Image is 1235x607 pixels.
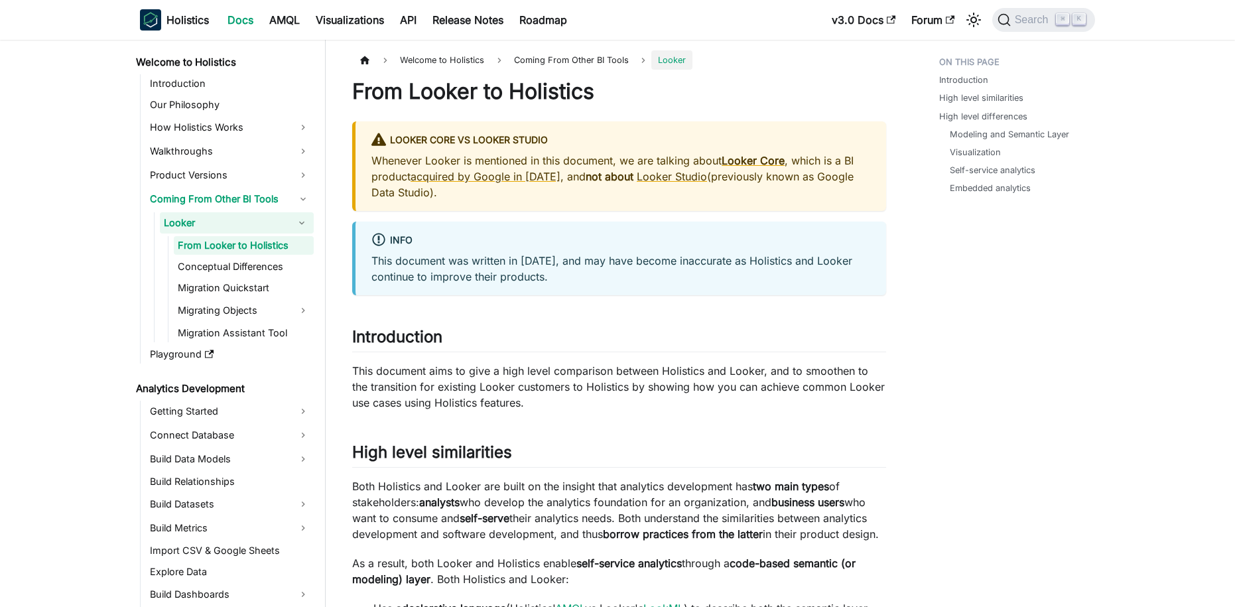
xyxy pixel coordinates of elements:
[146,188,314,210] a: Coming From Other BI Tools
[174,300,314,321] a: Migrating Objects
[146,448,314,470] a: Build Data Models
[140,9,209,31] a: HolisticsHolistics
[352,78,886,105] h1: From Looker to Holistics
[220,9,261,31] a: Docs
[146,541,314,560] a: Import CSV & Google Sheets
[771,496,844,509] strong: business users
[992,8,1095,32] button: Search (Command+K)
[174,324,314,342] a: Migration Assistant Tool
[146,141,314,162] a: Walkthroughs
[460,511,509,525] strong: self-serve
[939,110,1027,123] a: High level differences
[146,563,314,581] a: Explore Data
[637,170,707,183] a: Looker Studio
[1072,13,1086,25] kbd: K
[127,40,326,607] nav: Docs sidebar
[393,50,491,70] span: Welcome to Holistics
[411,170,560,183] a: acquired by Google in [DATE]
[419,496,460,509] strong: analysts
[174,279,314,297] a: Migration Quickstart
[146,494,314,515] a: Build Datasets
[722,154,785,167] a: Looker Core
[146,345,314,364] a: Playground
[140,9,161,31] img: Holistics
[1056,13,1069,25] kbd: ⌘
[146,472,314,491] a: Build Relationships
[424,9,511,31] a: Release Notes
[950,146,1001,159] a: Visualization
[352,557,856,586] strong: code-based semantic (or modeling) layer
[132,53,314,72] a: Welcome to Holistics
[511,9,575,31] a: Roadmap
[753,480,829,493] strong: two main types
[352,363,886,411] p: This document aims to give a high level comparison between Holistics and Looker, and to smoothen ...
[352,50,377,70] a: Home page
[146,401,314,422] a: Getting Started
[174,236,314,255] a: From Looker to Holistics
[371,253,870,285] p: This document was written in [DATE], and may have become inaccurate as Holistics and Looker conti...
[371,232,870,249] div: info
[507,50,635,70] span: Coming From Other BI Tools
[352,327,886,352] h2: Introduction
[132,379,314,398] a: Analytics Development
[963,9,984,31] button: Switch between dark and light mode (currently light mode)
[939,74,988,86] a: Introduction
[950,128,1069,141] a: Modeling and Semantic Layer
[146,96,314,114] a: Our Philosophy
[392,9,424,31] a: API
[146,74,314,93] a: Introduction
[146,584,314,605] a: Build Dashboards
[174,257,314,276] a: Conceptual Differences
[352,478,886,542] p: Both Holistics and Looker are built on the insight that analytics development has of stakeholders...
[352,442,886,468] h2: High level similarities
[352,50,886,70] nav: Breadcrumbs
[576,557,682,570] strong: self-service analytics
[146,165,314,186] a: Product Versions
[824,9,903,31] a: v3.0 Docs
[261,9,308,31] a: AMQL
[146,517,314,539] a: Build Metrics
[352,555,886,587] p: As a result, both Looker and Holistics enable through a . Both Holistics and Looker:
[371,153,870,200] p: Whenever Looker is mentioned in this document, we are talking about , which is a BI product , and...
[290,212,314,234] button: Collapse sidebar category 'Looker'
[950,164,1035,176] a: Self-service analytics
[939,92,1023,104] a: High level similarities
[586,170,633,183] strong: not about
[166,12,209,28] b: Holistics
[146,117,314,138] a: How Holistics Works
[146,425,314,446] a: Connect Database
[308,9,392,31] a: Visualizations
[903,9,962,31] a: Forum
[603,527,763,541] strong: borrow practices from the latter
[1011,14,1057,26] span: Search
[950,182,1031,194] a: Embedded analytics
[160,212,290,234] a: Looker
[651,50,692,70] span: Looker
[371,132,870,149] div: Looker Core vs Looker Studio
